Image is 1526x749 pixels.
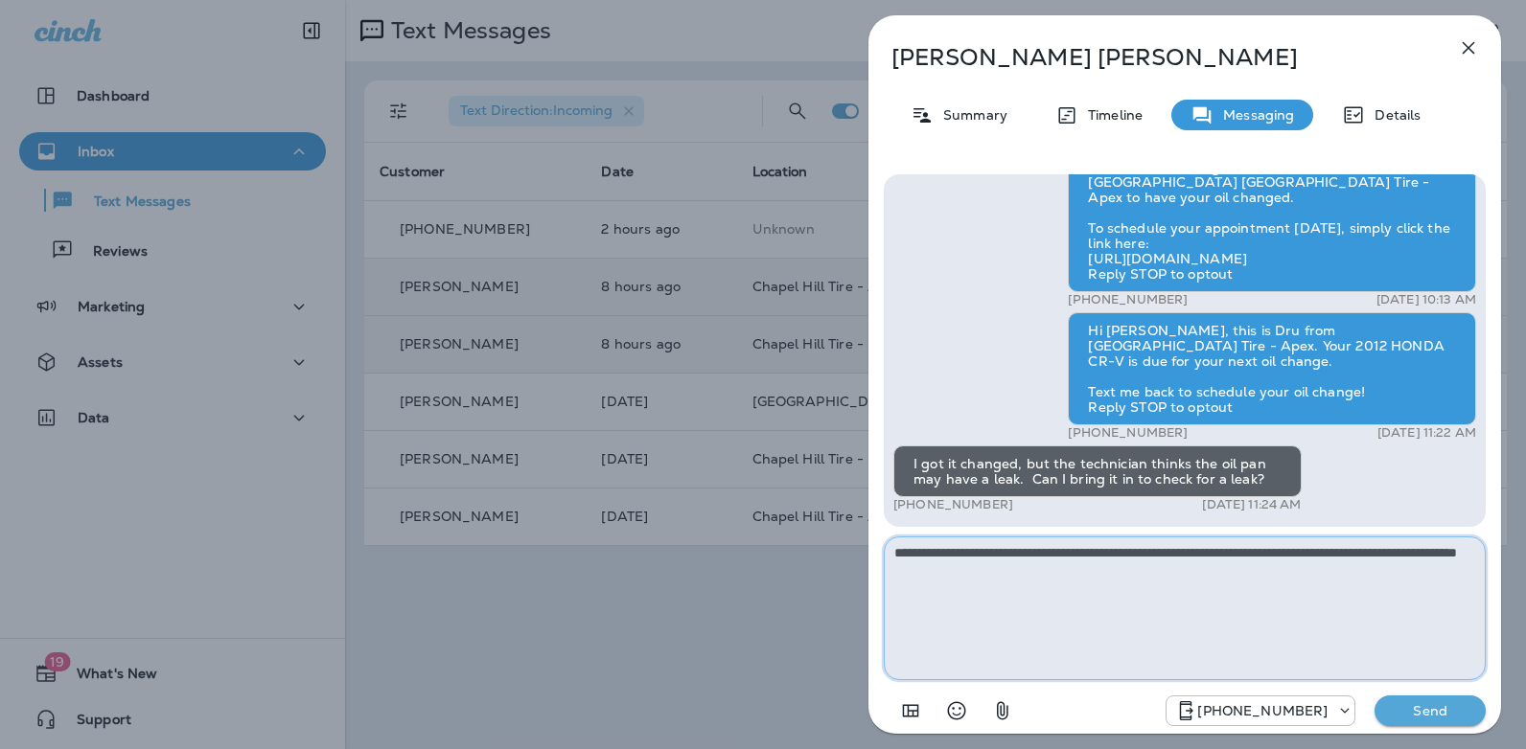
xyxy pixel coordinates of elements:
[1068,425,1188,441] p: [PHONE_NUMBER]
[891,692,930,730] button: Add in a premade template
[1068,133,1476,292] div: Hi [PERSON_NAME], your 2012 HONDA CR-V may be due for an oil change. Come into [GEOGRAPHIC_DATA] ...
[1365,107,1421,123] p: Details
[1214,107,1294,123] p: Messaging
[934,107,1007,123] p: Summary
[1068,312,1476,425] div: Hi [PERSON_NAME], this is Dru from [GEOGRAPHIC_DATA] Tire - Apex. Your 2012 HONDA CR-V is due for...
[1167,699,1354,722] div: +1 (984) 409-9300
[893,445,1302,497] div: I got it changed, but the technician thinks the oil pan may have a leak. Can I bring it in to che...
[1068,292,1188,307] p: [PHONE_NUMBER]
[1376,292,1476,307] p: [DATE] 10:13 AM
[1202,497,1301,512] p: [DATE] 11:24 AM
[891,44,1415,71] p: [PERSON_NAME] [PERSON_NAME]
[1377,425,1476,441] p: [DATE] 11:22 AM
[1078,107,1143,123] p: Timeline
[1390,702,1470,719] p: Send
[1375,695,1486,726] button: Send
[1197,703,1328,718] p: [PHONE_NUMBER]
[937,692,976,730] button: Select an emoji
[893,497,1013,512] p: [PHONE_NUMBER]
